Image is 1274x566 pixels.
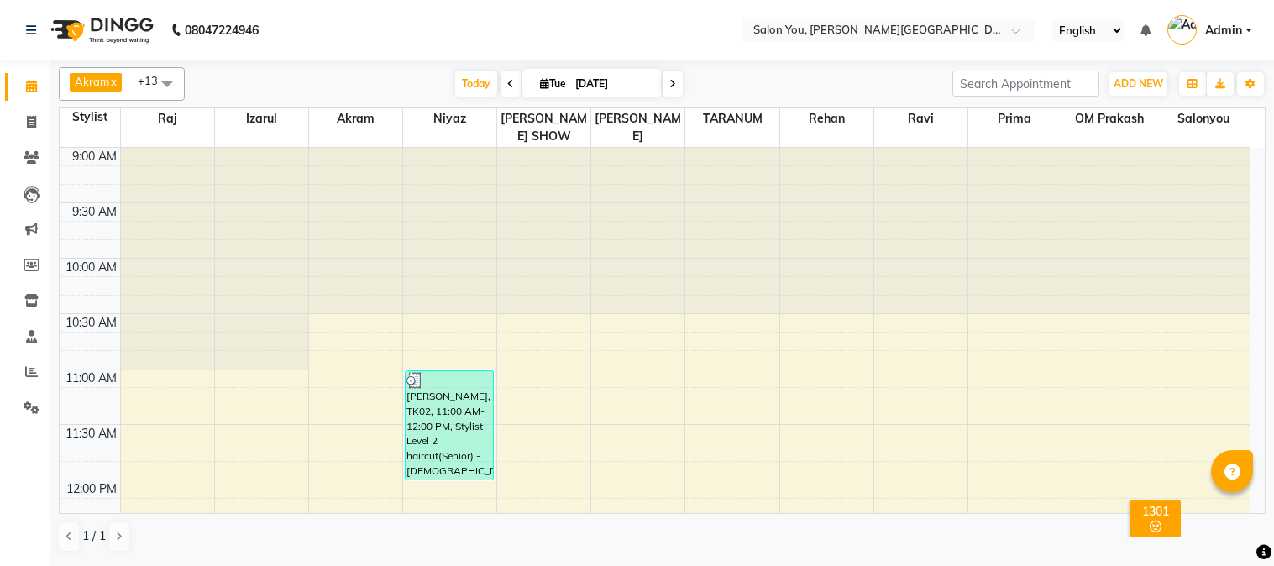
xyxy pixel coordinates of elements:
[497,108,590,147] span: [PERSON_NAME] SHOW
[43,7,158,54] img: logo
[62,314,120,332] div: 10:30 AM
[215,108,308,129] span: Izarul
[952,71,1099,97] input: Search Appointment
[60,108,120,126] div: Stylist
[1062,108,1156,129] span: OM Prakash
[75,75,109,88] span: Akram
[1203,499,1257,549] iframe: chat widget
[536,77,570,90] span: Tue
[591,108,684,147] span: [PERSON_NAME]
[1114,77,1163,90] span: ADD NEW
[403,108,496,129] span: Niyaz
[69,203,120,221] div: 9:30 AM
[185,7,259,54] b: 08047224946
[309,108,402,129] span: Akram
[62,425,120,443] div: 11:30 AM
[1156,108,1250,129] span: salonyou
[1109,72,1167,96] button: ADD NEW
[62,259,120,276] div: 10:00 AM
[1134,504,1177,519] div: 1301
[570,71,654,97] input: 2025-09-02
[874,108,967,129] span: ravi
[109,75,117,88] a: x
[406,371,493,480] div: [PERSON_NAME], TK02, 11:00 AM-12:00 PM, Stylist Level 2 haircut(Senior) - [DEMOGRAPHIC_DATA]
[1167,15,1197,45] img: Admin
[63,480,120,498] div: 12:00 PM
[780,108,873,129] span: rehan
[121,108,214,129] span: raj
[69,148,120,165] div: 9:00 AM
[82,527,106,545] span: 1 / 1
[138,74,170,87] span: +13
[62,369,120,387] div: 11:00 AM
[685,108,779,129] span: TARANUM
[455,71,497,97] span: Today
[968,108,1062,129] span: prima
[1205,22,1242,39] span: Admin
